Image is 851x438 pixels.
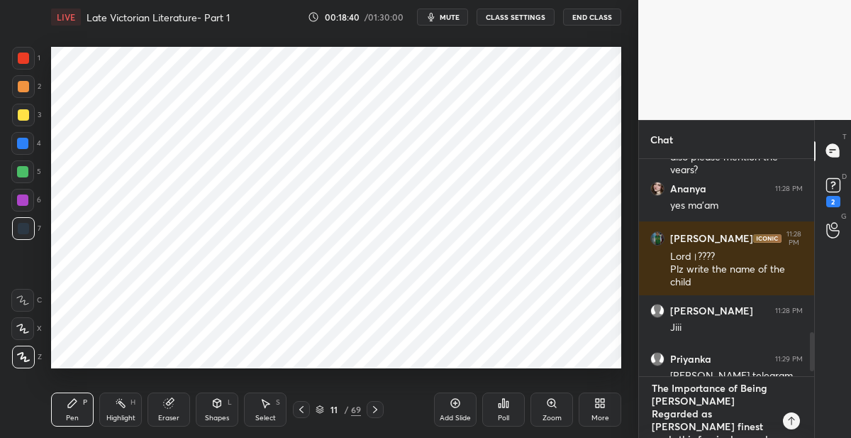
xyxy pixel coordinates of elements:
p: D [842,171,847,182]
div: Pen [66,415,79,422]
button: CLASS SETTINGS [477,9,555,26]
textarea: The Importance of Being [PERSON_NAME] Regarded as [PERSON_NAME] finest work, this farcical comedy... [650,377,774,438]
div: X [11,317,42,340]
div: LIVE [51,9,81,26]
h6: [PERSON_NAME] [670,232,753,245]
div: Eraser [158,415,179,422]
div: 11 [327,405,341,414]
p: Chat [639,121,684,158]
div: L [228,399,232,406]
div: 69 [351,403,361,416]
img: iconic-dark.1390631f.png [753,234,782,243]
img: default.png [650,352,664,366]
div: 2 [12,75,41,98]
p: G [841,211,847,221]
h6: [PERSON_NAME] [670,305,753,317]
div: [PERSON_NAME] telegram group link please? [670,369,803,396]
h6: Ananya [670,182,706,195]
div: 1 [12,47,40,70]
div: More [591,415,609,422]
div: Highlight [106,415,135,422]
div: grid [639,159,814,377]
div: 5 [11,160,41,183]
h6: Priyanka [670,353,711,366]
div: H [130,399,135,406]
div: S [276,399,280,406]
div: 11:28 PM [784,230,803,247]
div: Poll [498,415,509,422]
div: C [11,289,42,312]
div: 7 [12,217,41,240]
div: Zoom [543,415,562,422]
div: / [344,405,348,414]
div: 2 [826,196,840,207]
div: Jiii [670,321,803,335]
div: Shapes [205,415,229,422]
div: 6 [11,189,41,212]
span: mute [440,12,460,22]
img: f50c6fcc53bd4423a1c6a5f0f7fe3199.jpg [650,182,664,196]
div: Lord।???? Plz write the name of the child [670,250,803,290]
img: default.png [650,304,664,318]
div: Z [12,346,42,368]
div: yes ma'am [670,199,803,213]
button: mute [417,9,468,26]
div: P [83,399,87,406]
p: T [842,131,847,142]
div: 11:29 PM [775,355,803,363]
h4: Late Victorian Literature- Part 1 [87,11,230,24]
div: 3 [12,104,41,126]
div: 11:28 PM [775,185,803,193]
div: 4 [11,132,41,155]
button: End Class [563,9,621,26]
div: Select [255,415,276,422]
div: 11:28 PM [775,307,803,315]
img: 3 [650,231,664,246]
div: Add Slide [440,415,471,422]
